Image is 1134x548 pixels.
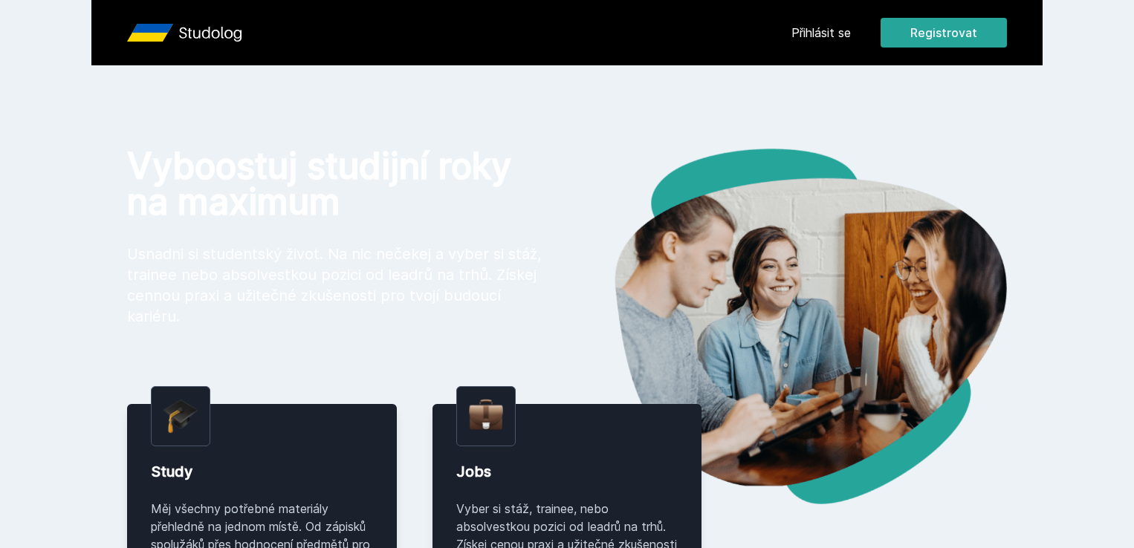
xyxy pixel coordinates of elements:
p: Usnadni si studentský život. Na nic nečekej a vyber si stáž, trainee nebo absolvestkou pozici od ... [127,244,543,327]
div: Study [151,461,373,482]
img: briefcase.png [469,396,503,434]
h1: Vyboostuj studijní roky na maximum [127,149,543,220]
a: Přihlásit se [791,24,851,42]
div: Jobs [456,461,678,482]
img: hero.png [567,149,1007,504]
button: Registrovat [881,18,1007,48]
img: graduation-cap.png [163,399,198,434]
